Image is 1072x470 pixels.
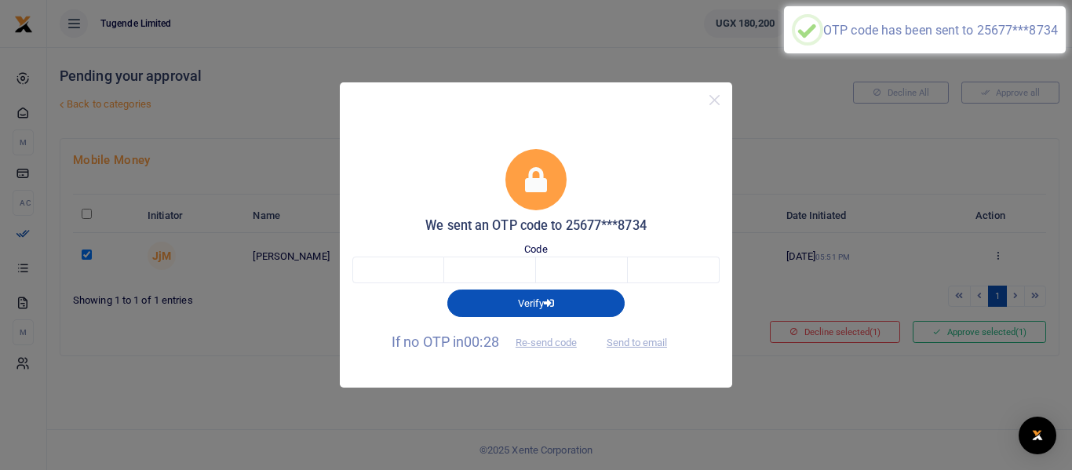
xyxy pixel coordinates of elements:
button: Close [703,89,726,111]
div: Open Intercom Messenger [1019,417,1056,454]
div: OTP code has been sent to 25677***8734 [823,23,1058,38]
label: Code [524,242,547,257]
button: Verify [447,290,625,316]
span: 00:28 [464,333,499,350]
span: If no OTP in [392,333,590,350]
h5: We sent an OTP code to 25677***8734 [352,218,720,234]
